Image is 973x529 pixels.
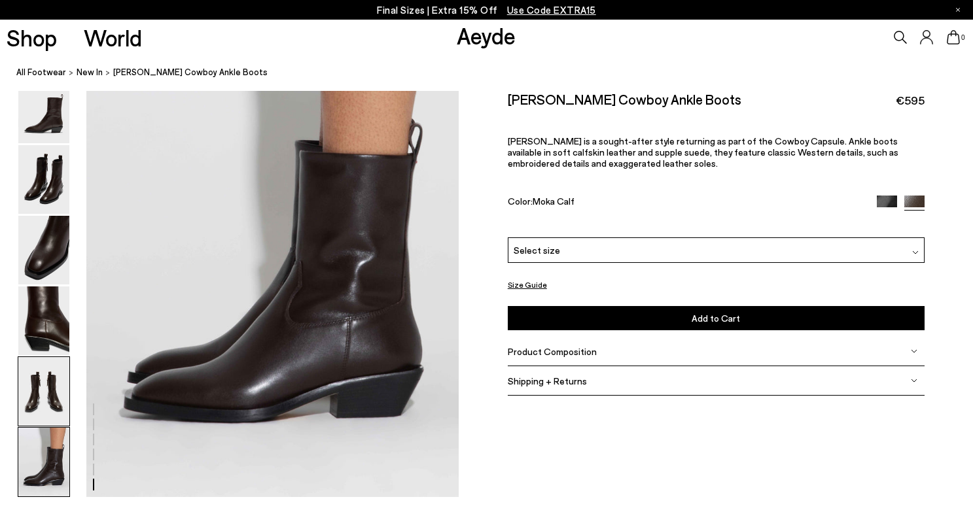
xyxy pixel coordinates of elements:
button: Add to Cart [508,306,925,330]
a: 0 [947,30,960,44]
a: New In [77,65,103,79]
a: Shop [7,26,57,49]
span: Shipping + Returns [508,375,587,386]
a: World [84,26,142,49]
button: Size Guide [508,277,547,293]
span: 0 [960,34,966,41]
a: All Footwear [16,65,66,79]
span: Product Composition [508,346,597,357]
span: New In [77,67,103,77]
p: Final Sizes | Extra 15% Off [377,2,596,18]
p: [PERSON_NAME] is a sought-after style returning as part of the Cowboy Capsule. Ankle boots availa... [508,135,925,169]
img: Luis Leather Cowboy Ankle Boots - Image 6 [18,428,69,496]
span: €595 [896,92,925,109]
h2: [PERSON_NAME] Cowboy Ankle Boots [508,91,741,107]
nav: breadcrumb [16,55,973,91]
img: svg%3E [911,377,917,384]
img: Luis Leather Cowboy Ankle Boots - Image 3 [18,216,69,284]
a: Aeyde [457,22,516,49]
img: svg%3E [911,348,917,354]
span: Add to Cart [692,313,740,324]
img: svg%3E [912,249,919,256]
span: Navigate to /collections/ss25-final-sizes [507,4,596,16]
img: Luis Leather Cowboy Ankle Boots - Image 1 [18,75,69,144]
img: Luis Leather Cowboy Ankle Boots - Image 2 [18,145,69,214]
span: Moka Calf [533,196,575,207]
div: Color: [508,196,864,211]
img: Luis Leather Cowboy Ankle Boots - Image 4 [18,286,69,355]
span: [PERSON_NAME] Cowboy Ankle Boots [113,65,268,79]
span: Select size [514,243,560,257]
img: Luis Leather Cowboy Ankle Boots - Image 5 [18,357,69,426]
